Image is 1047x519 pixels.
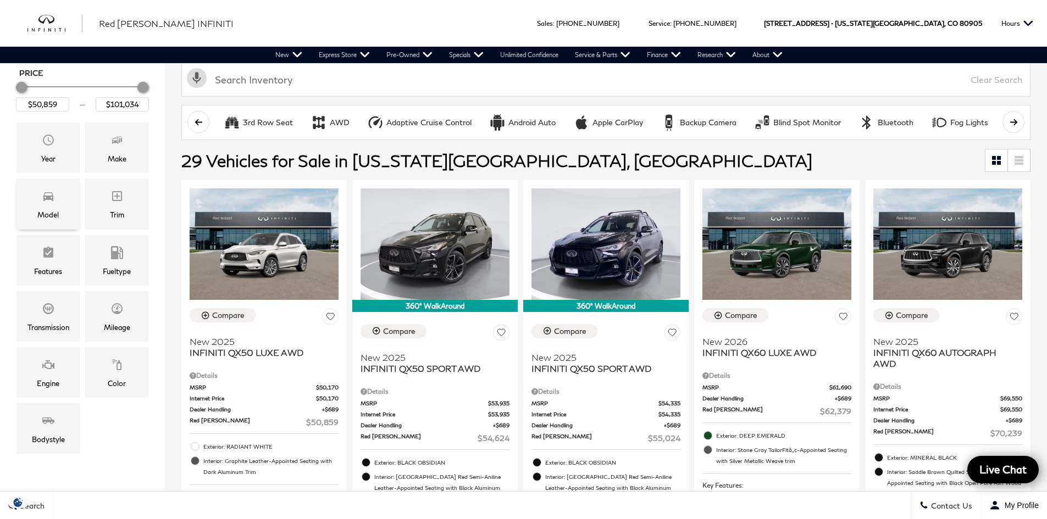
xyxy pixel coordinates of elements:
[42,187,55,209] span: Model
[37,377,59,389] div: Engine
[648,432,680,444] span: $55,024
[639,47,689,63] a: Finance
[858,114,875,131] div: Bluetooth
[37,209,59,221] div: Model
[873,405,1022,414] a: Internet Price $69,550
[537,19,553,27] span: Sales
[689,47,744,63] a: Research
[361,421,493,429] span: Dealer Handling
[110,243,124,265] span: Fueltype
[887,466,1022,499] span: Interior: Saddle Brown Quilted Semi-Aniline Leather-Appointed Seating with Black Open Pore Ash Wo...
[5,496,31,508] section: Click to Open Cookie Consent Modal
[702,347,843,358] span: INFINITI QX60 LUXE AWD
[567,111,649,134] button: Apple CarPlayApple CarPlay
[887,452,1022,463] span: Exterior: MINERAL BLACK
[190,383,316,392] span: MSRP
[531,421,664,429] span: Dealer Handling
[488,399,509,408] span: $53,935
[187,68,207,88] svg: Click to toggle on voice search
[85,178,148,229] div: TrimTrim
[655,111,743,134] button: Backup CameraBackup Camera
[664,324,680,344] button: Save Vehicle
[110,355,124,377] span: Color
[702,394,851,403] a: Dealer Handling $689
[873,416,1022,425] a: Dealer Handling $689
[483,111,562,134] button: Android AutoAndroid Auto
[974,462,1032,476] span: Live Chat
[322,308,339,328] button: Save Vehicle
[361,111,478,134] button: Adaptive Cruise ControlAdaptive Cruise Control
[383,326,416,336] div: Compare
[493,421,509,429] span: $689
[85,235,148,286] div: FueltypeFueltype
[16,78,149,111] div: Price
[493,324,509,344] button: Save Vehicle
[873,427,990,439] span: Red [PERSON_NAME]
[243,118,293,127] div: 3rd Row Seat
[110,131,124,153] span: Make
[190,416,339,428] a: Red [PERSON_NAME] $50,859
[553,19,555,27] span: :
[716,444,851,466] span: Interior: Stone Gray TailorFitâ„¢-Appointed Seating with Silver Metallic Weave trim
[928,501,972,510] span: Contact Us
[967,456,1039,483] a: Live Chat
[16,235,80,286] div: FeaturesFeatures
[304,111,356,134] button: AWDAWD
[1006,308,1022,328] button: Save Vehicle
[34,265,62,277] div: Features
[702,405,851,417] a: Red [PERSON_NAME] $62,379
[316,394,339,403] span: $50,170
[835,308,851,328] button: Save Vehicle
[592,118,643,127] div: Apple CarPlay
[489,114,506,131] div: Android Auto
[545,471,680,504] span: Interior: [GEOGRAPHIC_DATA] Red Semi-Aniline Leather-Appointed Seating with Black Aluminum Trim
[190,371,339,381] div: Pricing Details - INFINITI QX50 LUXE AWD
[873,347,1014,369] span: INFINITI QX60 AUTOGRAPH AWD
[5,496,31,508] img: Opt-Out Icon
[16,291,80,342] div: TransmissionTransmission
[110,209,124,221] div: Trim
[187,111,209,133] button: scroll left
[1000,501,1039,510] span: My Profile
[649,19,670,27] span: Service
[361,188,509,300] img: 2025 INFINITI QX50 SPORT AWD
[224,114,240,131] div: 3rd Row Seat
[190,394,339,403] a: Internet Price $50,170
[492,47,567,63] a: Unlimited Confidence
[374,471,509,504] span: Interior: [GEOGRAPHIC_DATA] Red Semi-Aniline Leather-Appointed Seating with Black Aluminum Trim
[190,308,256,322] button: Compare Vehicle
[441,47,492,63] a: Specials
[108,153,126,165] div: Make
[990,427,1022,439] span: $70,239
[658,399,680,408] span: $54,335
[508,118,556,127] div: Android Auto
[702,188,851,300] img: 2026 INFINITI QX60 LUXE AWD
[190,347,330,358] span: INFINITI QX50 LUXE AWD
[108,377,126,389] div: Color
[531,432,680,444] a: Red [PERSON_NAME] $55,024
[835,394,851,403] span: $689
[556,19,619,27] a: [PHONE_NUMBER]
[829,383,851,392] span: $61,690
[16,347,80,398] div: EngineEngine
[661,114,677,131] div: Backup Camera
[925,111,994,134] button: Fog LightsFog Lights
[352,300,518,312] div: 360° WalkAround
[361,363,501,374] span: INFINITI QX50 SPORT AWD
[367,114,384,131] div: Adaptive Cruise Control
[137,82,148,93] div: Maximum Price
[19,68,146,78] h5: Price
[17,501,45,510] span: Search
[361,410,488,418] span: Internet Price
[42,243,55,265] span: Features
[531,421,680,429] a: Dealer Handling $689
[725,310,757,320] div: Compare
[16,82,27,93] div: Minimum Price
[873,394,1000,403] span: MSRP
[42,355,55,377] span: Engine
[190,188,339,300] img: 2025 INFINITI QX50 LUXE AWD
[203,455,339,477] span: Interior: Graphite Leather-Appointed Seating with Dark Aluminum Trim
[873,308,939,322] button: Compare Vehicle
[702,383,851,392] a: MSRP $61,690
[531,399,680,408] a: MSRP $54,335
